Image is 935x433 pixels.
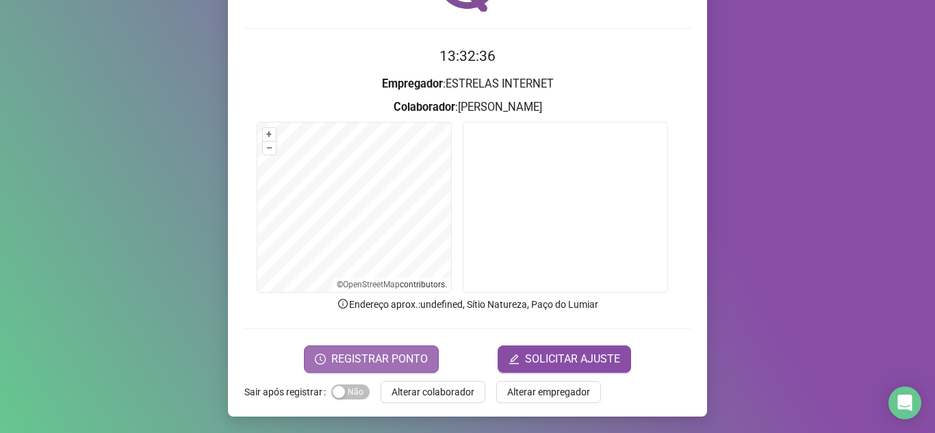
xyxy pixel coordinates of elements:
[337,298,349,310] span: info-circle
[525,351,620,367] span: SOLICITAR AJUSTE
[244,99,691,116] h3: : [PERSON_NAME]
[244,381,331,403] label: Sair após registrar
[263,128,276,141] button: +
[381,381,485,403] button: Alterar colaborador
[343,280,400,289] a: OpenStreetMap
[498,345,631,373] button: editSOLICITAR AJUSTE
[263,142,276,155] button: –
[496,381,601,403] button: Alterar empregador
[392,384,474,399] span: Alterar colaborador
[439,48,496,64] time: 13:32:36
[304,345,439,373] button: REGISTRAR PONTO
[337,280,447,289] li: © contributors.
[244,297,691,312] p: Endereço aprox. : undefined, Sítio Natureza, Paço do Lumiar
[244,75,691,93] h3: : ESTRELAS INTERNET
[315,354,326,365] span: clock-circle
[382,77,443,90] strong: Empregador
[331,351,428,367] span: REGISTRAR PONTO
[507,384,590,399] span: Alterar empregador
[394,101,455,114] strong: Colaborador
[509,354,520,365] span: edit
[888,386,921,419] div: Open Intercom Messenger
